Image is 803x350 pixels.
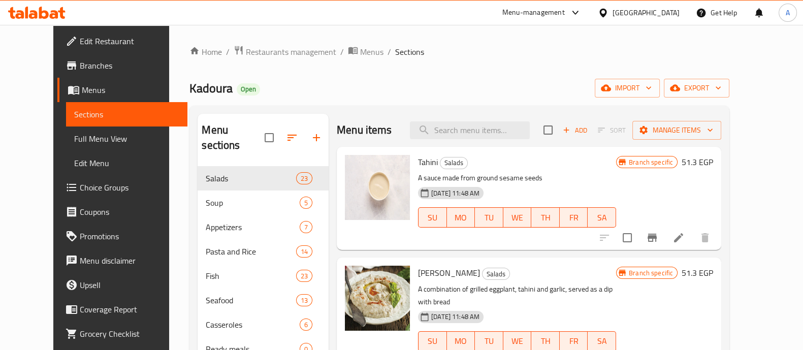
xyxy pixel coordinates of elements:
span: [PERSON_NAME] [418,265,480,280]
span: Branch specific [625,268,677,278]
a: Edit Menu [66,151,187,175]
a: Upsell [57,273,187,297]
span: Upsell [80,279,179,291]
span: Edit Restaurant [80,35,179,47]
span: SA [592,210,612,225]
span: [DATE] 11:48 AM [427,188,484,198]
span: Full Menu View [74,133,179,145]
button: FR [560,207,588,228]
button: import [595,79,660,98]
h6: 51.3 EGP [682,155,713,169]
span: 5 [300,198,312,208]
button: Manage items [632,121,721,140]
span: Salads [440,157,467,169]
span: Tahini [418,154,438,170]
button: MO [447,207,475,228]
h2: Menu items [337,122,392,138]
a: Restaurants management [234,45,336,58]
span: A [786,7,790,18]
p: A combination of grilled eggplant, tahini and garlic, served as a dip with bread [418,283,616,308]
a: Menus [348,45,383,58]
span: Salads [206,172,296,184]
button: delete [693,226,717,250]
li: / [226,46,230,58]
span: FR [564,334,584,348]
span: Add [561,124,589,136]
div: items [296,245,312,258]
span: [DATE] 11:48 AM [427,312,484,322]
input: search [410,121,530,139]
span: 23 [297,271,312,281]
a: Menu disclaimer [57,248,187,273]
button: WE [503,207,532,228]
span: export [672,82,721,94]
span: Select section first [591,122,632,138]
div: Casseroles6 [198,312,329,337]
span: SU [423,210,442,225]
span: Promotions [80,230,179,242]
img: Baba Ghannoug [345,266,410,331]
span: Sections [74,108,179,120]
span: Select section [537,119,559,141]
button: Add [559,122,591,138]
span: 7 [300,222,312,232]
span: Open [237,85,260,93]
a: Sections [66,102,187,126]
a: Choice Groups [57,175,187,200]
span: Coupons [80,206,179,218]
span: SA [592,334,612,348]
span: Select to update [617,227,638,248]
a: Edit Restaurant [57,29,187,53]
a: Home [189,46,222,58]
span: WE [507,334,528,348]
span: 6 [300,320,312,330]
div: Fish23 [198,264,329,288]
div: items [300,221,312,233]
span: TU [479,334,499,348]
button: Branch-specific-item [640,226,664,250]
div: Seafood13 [198,288,329,312]
span: Edit Menu [74,157,179,169]
div: Salads [440,157,468,169]
div: items [296,270,312,282]
a: Branches [57,53,187,78]
span: Casseroles [206,319,300,331]
span: TH [535,334,556,348]
button: SU [418,207,446,228]
li: / [388,46,391,58]
span: MO [451,334,471,348]
span: 13 [297,296,312,305]
span: Appetizers [206,221,300,233]
span: Branch specific [625,157,677,167]
span: Seafood [206,294,296,306]
span: WE [507,210,528,225]
span: Menus [360,46,383,58]
p: A sauce made from ground sesame seeds [418,172,616,184]
span: Sections [395,46,424,58]
span: Add item [559,122,591,138]
div: items [300,319,312,331]
span: Fish [206,270,296,282]
a: Promotions [57,224,187,248]
button: TH [531,207,560,228]
span: Menu disclaimer [80,254,179,267]
span: Choice Groups [80,181,179,194]
button: export [664,79,729,98]
img: Tahini [345,155,410,220]
a: Coupons [57,200,187,224]
div: items [296,172,312,184]
span: Kadoura [189,77,233,100]
div: Soup5 [198,190,329,215]
div: Appetizers7 [198,215,329,239]
li: / [340,46,344,58]
span: Soup [206,197,300,209]
span: Salads [483,268,509,280]
a: Edit menu item [672,232,685,244]
a: Grocery Checklist [57,322,187,346]
span: Pasta and Rice [206,245,296,258]
div: items [300,197,312,209]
